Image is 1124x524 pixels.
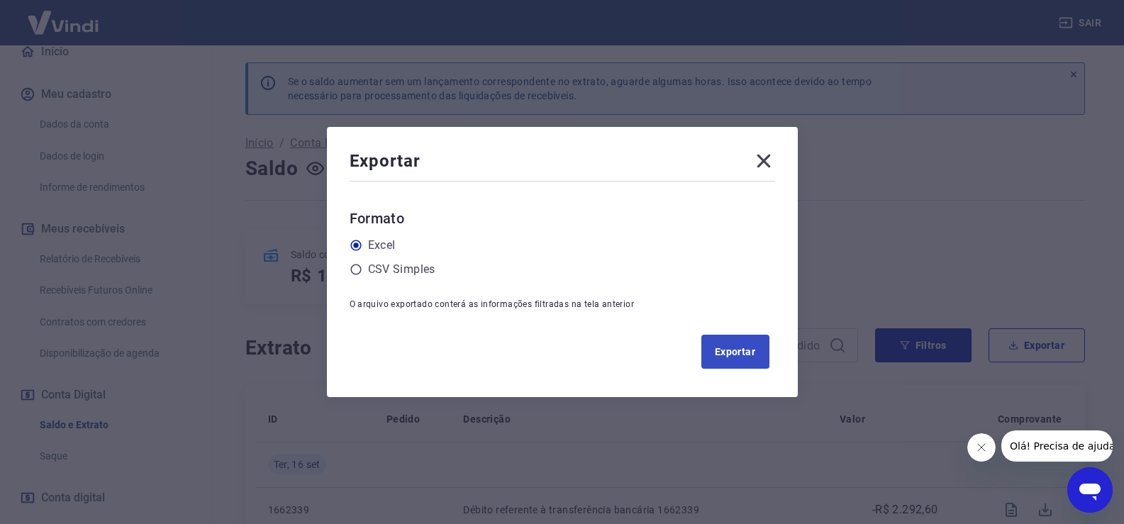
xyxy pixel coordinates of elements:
h6: Formato [350,207,775,230]
iframe: Botão para abrir a janela de mensagens [1067,467,1113,513]
span: O arquivo exportado conterá as informações filtradas na tela anterior [350,299,635,309]
button: Exportar [701,335,769,369]
span: Olá! Precisa de ajuda? [9,10,119,21]
label: Excel [368,237,396,254]
iframe: Mensagem da empresa [1001,430,1113,462]
div: Exportar [350,150,775,178]
iframe: Fechar mensagem [967,433,996,462]
label: CSV Simples [368,261,435,278]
